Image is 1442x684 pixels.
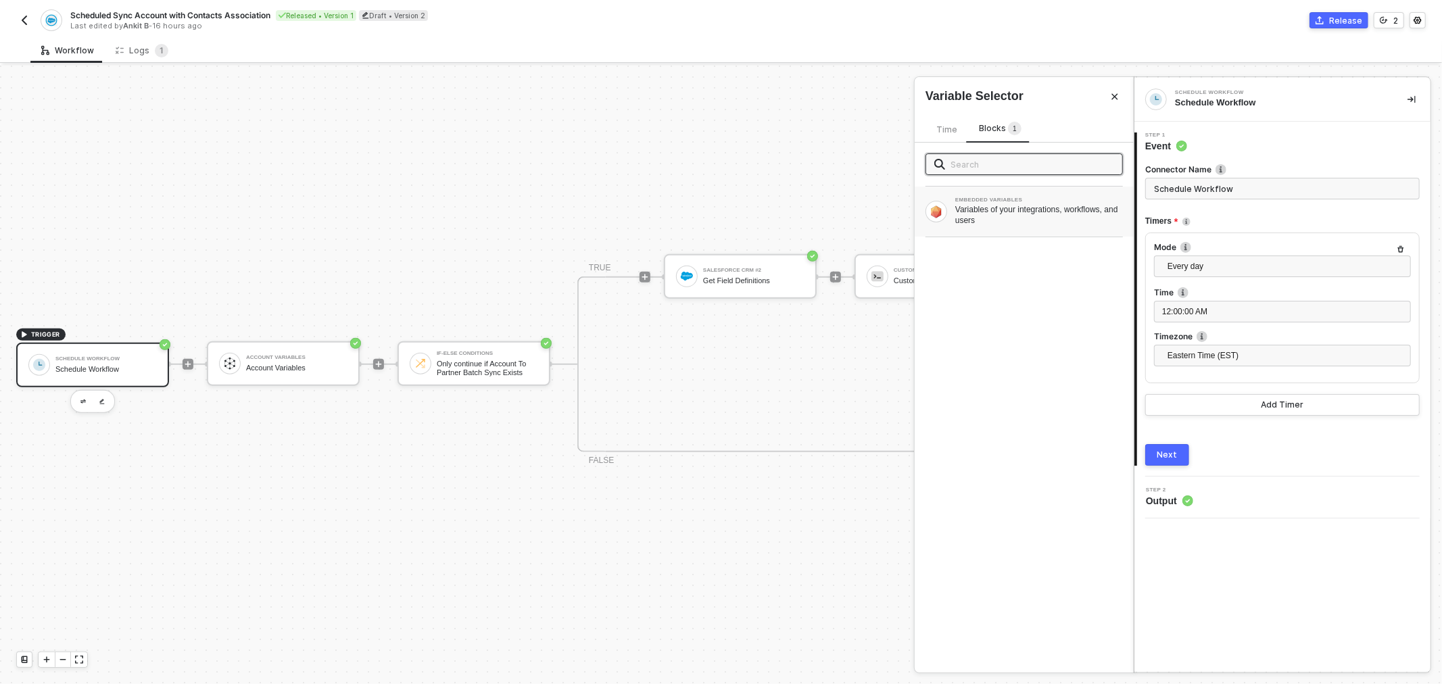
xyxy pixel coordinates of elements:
[59,656,67,664] span: icon-minus
[1145,132,1187,138] span: Step 1
[1216,164,1226,175] img: icon-info
[1175,90,1378,95] div: Schedule Workflow
[1380,16,1388,24] span: icon-versioning
[1180,242,1191,253] img: icon-info
[1197,331,1207,342] img: icon-info
[1134,132,1431,466] div: Step 1Event Connector Nameicon-infoTimersicon-infoModeicon-infoEvery dayTimeicon-info12:00:00 AMT...
[1175,97,1386,109] div: Schedule Workflow
[1261,399,1304,410] div: Add Timer
[931,205,942,218] img: Block
[955,197,1123,203] div: EMBEDDED VARIABLES
[1145,444,1189,466] button: Next
[1182,218,1191,226] img: icon-info
[362,11,369,19] span: icon-edit
[160,45,164,55] span: 1
[1145,213,1178,230] span: Timers
[1168,256,1403,276] span: Every day
[359,10,428,21] div: Draft • Version 2
[1178,287,1188,298] img: icon-info
[1316,16,1324,24] span: icon-commerce
[1154,287,1411,298] label: Time
[19,15,30,26] img: back
[1107,89,1123,105] button: Close
[45,14,57,26] img: integration-icon
[1145,178,1420,199] input: Enter description
[1374,12,1404,28] button: 2
[951,157,1114,172] input: Search
[1145,394,1420,416] button: Add Timer
[1013,125,1017,132] span: 1
[1145,139,1187,153] span: Event
[1145,164,1420,175] label: Connector Name
[123,21,149,30] span: Ankit B
[116,44,168,57] div: Logs
[276,10,356,21] div: Released • Version 1
[1309,12,1368,28] button: Release
[70,21,720,31] div: Last edited by - 16 hours ago
[16,12,32,28] button: back
[1162,307,1207,316] span: 12:00:00 AM
[155,44,168,57] sup: 1
[926,88,1024,105] div: Variable Selector
[1150,93,1162,105] img: integration-icon
[1393,15,1398,26] div: 2
[936,124,957,135] span: Time
[1154,331,1411,342] label: Timezone
[1154,241,1411,253] label: Mode
[1408,95,1416,103] span: icon-collapse-right
[1414,16,1422,24] span: icon-settings
[43,656,51,664] span: icon-play
[1008,122,1022,135] sup: 1
[934,159,945,170] img: search
[1168,345,1403,366] span: Eastern Time (EST)
[1157,449,1178,460] div: Next
[1146,494,1193,508] span: Output
[75,656,83,664] span: icon-expand
[1146,487,1193,493] span: Step 2
[979,123,1022,133] span: Blocks
[955,204,1123,226] div: Variables of your integrations, workflows, and users
[70,9,270,21] span: Scheduled Sync Account with Contacts Association
[41,45,94,56] div: Workflow
[1329,15,1362,26] div: Release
